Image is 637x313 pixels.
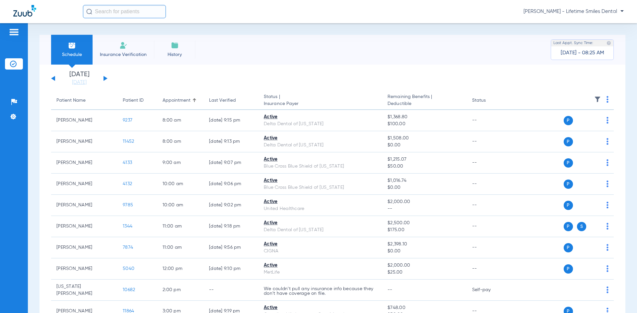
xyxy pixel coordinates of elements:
span: P [564,116,573,125]
span: $2,500.00 [388,220,461,227]
div: Last Verified [209,97,253,104]
span: [DATE] - 08:25 AM [561,50,604,56]
span: 4132 [123,182,132,186]
img: group-dot-blue.svg [606,202,608,208]
img: group-dot-blue.svg [606,265,608,272]
span: 11452 [123,139,134,144]
span: $1,508.00 [388,135,461,142]
img: group-dot-blue.svg [606,159,608,166]
p: We couldn’t pull any insurance info because they don’t have coverage on file. [264,287,377,296]
span: P [564,158,573,168]
li: [DATE] [59,71,99,86]
div: Patient Name [56,97,86,104]
img: group-dot-blue.svg [606,244,608,251]
span: $1,215.07 [388,156,461,163]
span: P [564,243,573,252]
th: Status | [258,91,382,110]
div: Active [264,241,377,248]
span: P [564,264,573,274]
td: [DATE] 9:07 PM [204,152,258,174]
span: $748.00 [388,304,461,311]
div: United Healthcare [264,205,377,212]
div: Active [264,135,377,142]
img: Schedule [68,41,76,49]
span: 10682 [123,287,135,292]
img: Zuub Logo [13,5,36,17]
div: Active [264,114,377,121]
td: [DATE] 9:56 PM [204,237,258,258]
td: [DATE] 9:15 PM [204,110,258,131]
td: 8:00 AM [157,110,204,131]
span: $25.00 [388,269,461,276]
div: Appointment [163,97,198,104]
span: $2,000.00 [388,198,461,205]
img: group-dot-blue.svg [606,117,608,124]
span: -- [388,205,461,212]
div: Active [264,220,377,227]
div: Blue Cross Blue Shield of [US_STATE] [264,163,377,170]
span: P [564,222,573,231]
div: Patient ID [123,97,144,104]
span: 4133 [123,160,132,165]
div: Delta Dental of [US_STATE] [264,121,377,128]
td: [PERSON_NAME] [51,110,117,131]
td: -- [467,237,512,258]
div: Patient Name [56,97,112,104]
input: Search for patients [83,5,166,18]
td: [US_STATE][PERSON_NAME] [51,280,117,301]
td: [DATE] 9:02 PM [204,195,258,216]
img: group-dot-blue.svg [606,181,608,187]
div: Active [264,198,377,205]
span: $175.00 [388,227,461,234]
span: P [564,201,573,210]
span: $1,016.74 [388,177,461,184]
img: History [171,41,179,49]
div: Delta Dental of [US_STATE] [264,227,377,234]
td: 8:00 AM [157,131,204,152]
td: [PERSON_NAME] [51,258,117,280]
div: Active [264,262,377,269]
td: -- [467,258,512,280]
td: [DATE] 9:18 PM [204,216,258,237]
span: $2,000.00 [388,262,461,269]
td: [PERSON_NAME] [51,237,117,258]
td: [PERSON_NAME] [51,216,117,237]
img: Search Icon [86,9,92,15]
td: 11:00 AM [157,216,204,237]
td: 10:00 AM [157,174,204,195]
td: -- [467,195,512,216]
div: CIGNA [264,248,377,255]
div: MetLife [264,269,377,276]
span: 7874 [123,245,133,250]
span: $0.00 [388,184,461,191]
td: 11:00 AM [157,237,204,258]
span: $2,398.10 [388,241,461,248]
span: 9785 [123,203,133,207]
td: -- [467,216,512,237]
td: [PERSON_NAME] [51,174,117,195]
div: Appointment [163,97,190,104]
img: hamburger-icon [9,28,19,36]
span: P [564,180,573,189]
div: Last Verified [209,97,236,104]
span: $1,368.80 [388,114,461,121]
td: [PERSON_NAME] [51,195,117,216]
th: Status [467,91,512,110]
div: Active [264,304,377,311]
img: last sync help info [606,41,611,45]
span: S [577,222,586,231]
img: group-dot-blue.svg [606,138,608,145]
td: -- [467,110,512,131]
td: 10:00 AM [157,195,204,216]
span: Schedule [56,51,88,58]
td: -- [467,131,512,152]
img: group-dot-blue.svg [606,96,608,103]
span: P [564,137,573,146]
span: [PERSON_NAME] - Lifetime Smiles Dental [524,8,624,15]
span: 1344 [123,224,132,229]
span: -- [388,287,392,292]
div: Active [264,177,377,184]
span: Deductible [388,100,461,107]
td: Self-pay [467,280,512,301]
img: filter.svg [594,96,601,103]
